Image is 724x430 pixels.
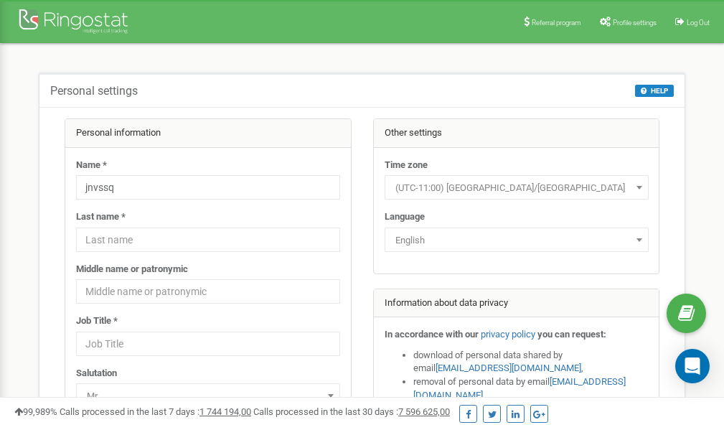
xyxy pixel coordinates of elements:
strong: In accordance with our [385,329,479,340]
span: Calls processed in the last 7 days : [60,406,251,417]
input: Name [76,175,340,200]
label: Salutation [76,367,117,380]
li: download of personal data shared by email , [413,349,649,375]
span: Mr. [81,386,335,406]
span: Mr. [76,383,340,408]
label: Middle name or patronymic [76,263,188,276]
div: Open Intercom Messenger [675,349,710,383]
u: 1 744 194,00 [199,406,251,417]
label: Time zone [385,159,428,172]
input: Last name [76,228,340,252]
span: 99,989% [14,406,57,417]
div: Other settings [374,119,659,148]
label: Name * [76,159,107,172]
h5: Personal settings [50,85,138,98]
div: Information about data privacy [374,289,659,318]
span: English [385,228,649,252]
span: (UTC-11:00) Pacific/Midway [385,175,649,200]
span: Log Out [687,19,710,27]
a: [EMAIL_ADDRESS][DOMAIN_NAME] [436,363,581,373]
label: Last name * [76,210,126,224]
u: 7 596 625,00 [398,406,450,417]
span: Profile settings [613,19,657,27]
a: privacy policy [481,329,535,340]
input: Job Title [76,332,340,356]
span: Calls processed in the last 30 days : [253,406,450,417]
span: (UTC-11:00) Pacific/Midway [390,178,644,198]
span: English [390,230,644,251]
div: Personal information [65,119,351,148]
label: Job Title * [76,314,118,328]
button: HELP [635,85,674,97]
input: Middle name or patronymic [76,279,340,304]
label: Language [385,210,425,224]
li: removal of personal data by email , [413,375,649,402]
span: Referral program [532,19,581,27]
strong: you can request: [537,329,606,340]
